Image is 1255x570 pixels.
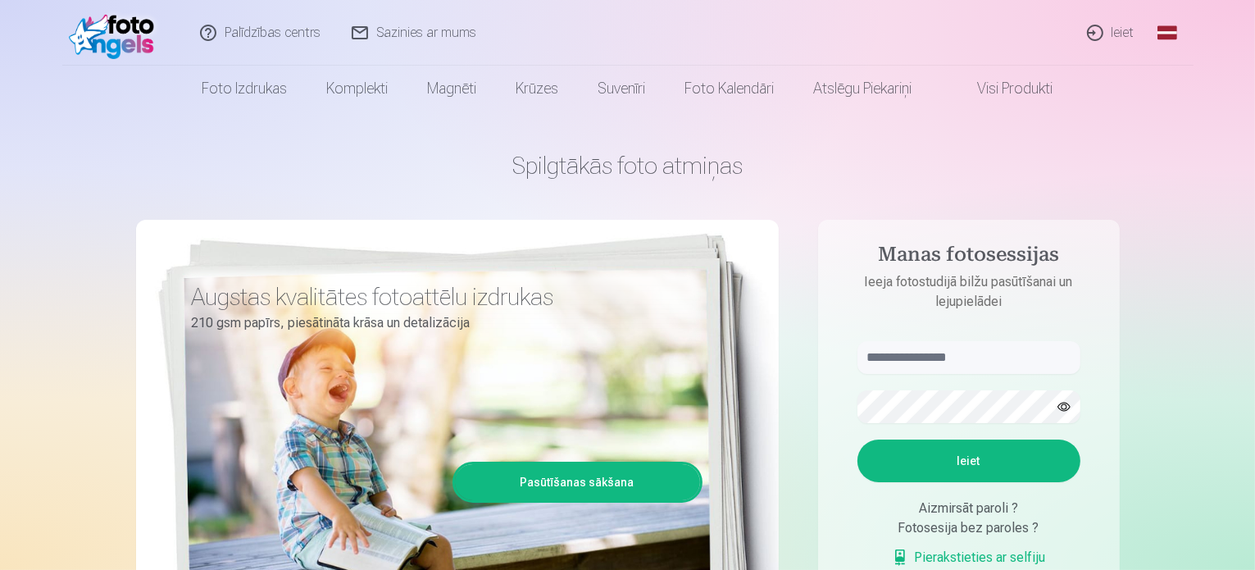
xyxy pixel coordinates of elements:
[794,66,932,112] a: Atslēgu piekariņi
[183,66,307,112] a: Foto izdrukas
[932,66,1073,112] a: Visi produkti
[666,66,794,112] a: Foto kalendāri
[857,440,1080,482] button: Ieiet
[408,66,497,112] a: Magnēti
[136,151,1120,180] h1: Spilgtākās foto atmiņas
[841,272,1097,312] p: Ieeja fotostudijā bilžu pasūtīšanai un lejupielādei
[497,66,579,112] a: Krūzes
[857,499,1080,518] div: Aizmirsāt paroli ?
[192,282,690,312] h3: Augstas kvalitātes fotoattēlu izdrukas
[455,464,700,500] a: Pasūtīšanas sākšana
[841,243,1097,272] h4: Manas fotosessijas
[307,66,408,112] a: Komplekti
[579,66,666,112] a: Suvenīri
[69,7,163,59] img: /fa1
[857,518,1080,538] div: Fotosesija bez paroles ?
[192,312,690,335] p: 210 gsm papīrs, piesātināta krāsa un detalizācija
[892,548,1046,568] a: Pierakstieties ar selfiju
